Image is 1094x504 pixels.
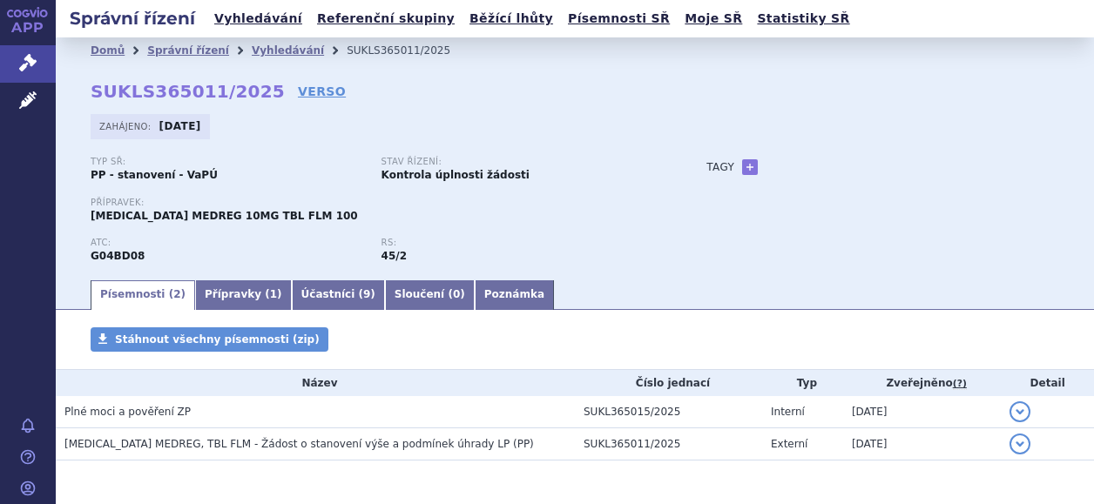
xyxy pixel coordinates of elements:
strong: Kontrola úplnosti žádosti [382,169,530,181]
a: Poznámka [475,280,554,310]
strong: SOLIFENACIN [91,250,145,262]
th: Číslo jednací [575,370,762,396]
a: Běžící lhůty [464,7,558,30]
td: [DATE] [843,428,1002,460]
span: 0 [453,288,460,300]
a: Moje SŘ [679,7,747,30]
strong: [DATE] [159,120,201,132]
button: detail [1010,401,1030,422]
th: Typ [762,370,843,396]
abbr: (?) [953,378,967,390]
a: VERSO [298,83,346,100]
li: SUKLS365011/2025 [347,37,473,64]
a: Referenční skupiny [312,7,460,30]
a: Přípravky (1) [195,280,292,310]
a: Správní řízení [147,44,229,57]
span: Interní [771,406,805,418]
span: SOLIFENACIN MEDREG, TBL FLM - Žádost o stanovení výše a podmínek úhrady LP (PP) [64,438,534,450]
a: Účastníci (9) [292,280,385,310]
span: 9 [363,288,370,300]
th: Název [56,370,575,396]
td: SUKL365011/2025 [575,428,762,460]
p: RS: [382,238,655,248]
a: Sloučení (0) [385,280,475,310]
button: detail [1010,433,1030,454]
a: Písemnosti SŘ [563,7,675,30]
a: Písemnosti (2) [91,280,195,310]
a: Vyhledávání [209,7,307,30]
strong: SUKLS365011/2025 [91,81,285,102]
p: Přípravek: [91,198,672,208]
td: [DATE] [843,396,1002,428]
a: Vyhledávání [252,44,324,57]
td: SUKL365015/2025 [575,396,762,428]
span: Stáhnout všechny písemnosti (zip) [115,333,320,346]
a: Statistiky SŘ [752,7,854,30]
th: Detail [1001,370,1094,396]
span: Plné moci a pověření ZP [64,406,191,418]
span: Externí [771,438,807,450]
h2: Správní řízení [56,6,209,30]
a: Stáhnout všechny písemnosti (zip) [91,327,328,352]
span: Zahájeno: [99,119,154,133]
strong: močová spasmolytika, retardované formy, p.o. [382,250,407,262]
span: 1 [270,288,277,300]
th: Zveřejněno [843,370,1002,396]
h3: Tagy [706,157,734,178]
p: Stav řízení: [382,157,655,167]
strong: PP - stanovení - VaPÚ [91,169,218,181]
span: [MEDICAL_DATA] MEDREG 10MG TBL FLM 100 [91,210,358,222]
a: Domů [91,44,125,57]
a: + [742,159,758,175]
p: ATC: [91,238,364,248]
p: Typ SŘ: [91,157,364,167]
span: 2 [173,288,180,300]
